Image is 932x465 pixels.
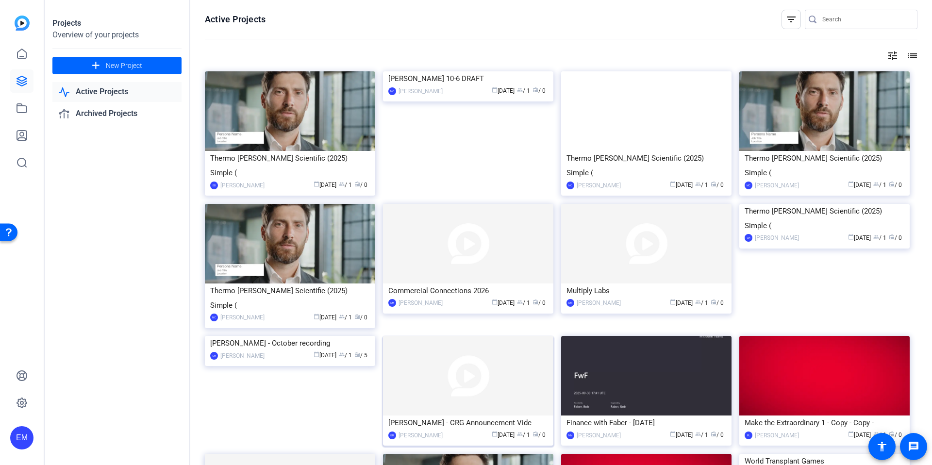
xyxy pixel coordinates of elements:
[388,415,548,430] div: [PERSON_NAME] - CRG Announcement Vide
[399,86,443,96] div: [PERSON_NAME]
[106,61,142,71] span: New Project
[873,432,886,438] span: / 1
[533,87,546,94] span: / 0
[210,151,370,180] div: Thermo [PERSON_NAME] Scientific (2025) Simple (
[220,351,265,361] div: [PERSON_NAME]
[755,181,799,190] div: [PERSON_NAME]
[517,87,523,93] span: group
[533,299,546,306] span: / 0
[492,299,498,305] span: calendar_today
[887,50,899,62] mat-icon: tune
[339,181,345,187] span: group
[399,298,443,308] div: [PERSON_NAME]
[670,431,676,437] span: calendar_today
[517,87,530,94] span: / 1
[533,432,546,438] span: / 0
[210,336,370,350] div: [PERSON_NAME] - October recording
[210,182,218,189] div: BB
[314,181,319,187] span: calendar_today
[339,314,345,319] span: group
[492,87,498,93] span: calendar_today
[889,181,895,187] span: radio
[745,182,752,189] div: MC
[670,182,693,188] span: [DATE]
[399,431,443,440] div: [PERSON_NAME]
[388,71,548,86] div: [PERSON_NAME] 10-6 DRAFT
[354,351,360,357] span: radio
[517,431,523,437] span: group
[210,283,370,313] div: Thermo [PERSON_NAME] Scientific (2025) Simple (
[566,299,574,307] div: DM
[670,432,693,438] span: [DATE]
[848,182,871,188] span: [DATE]
[15,16,30,31] img: blue-gradient.svg
[711,432,724,438] span: / 0
[314,314,336,321] span: [DATE]
[517,432,530,438] span: / 1
[711,181,716,187] span: radio
[52,104,182,124] a: Archived Projects
[517,299,530,306] span: / 1
[711,182,724,188] span: / 0
[314,352,336,359] span: [DATE]
[354,182,367,188] span: / 0
[314,351,319,357] span: calendar_today
[339,352,352,359] span: / 1
[492,87,515,94] span: [DATE]
[695,432,708,438] span: / 1
[314,314,319,319] span: calendar_today
[848,431,854,437] span: calendar_today
[354,352,367,359] span: / 5
[745,432,752,439] div: PL
[533,87,538,93] span: radio
[210,352,218,360] div: CH
[566,151,726,180] div: Thermo [PERSON_NAME] Scientific (2025) Simple (
[220,181,265,190] div: [PERSON_NAME]
[52,82,182,102] a: Active Projects
[873,181,879,187] span: group
[52,17,182,29] div: Projects
[354,314,367,321] span: / 0
[695,182,708,188] span: / 1
[873,234,879,240] span: group
[755,233,799,243] div: [PERSON_NAME]
[566,415,726,430] div: Finance with Faber - [DATE]
[711,299,724,306] span: / 0
[695,299,701,305] span: group
[889,234,902,241] span: / 0
[906,50,917,62] mat-icon: list
[711,299,716,305] span: radio
[566,283,726,298] div: Multiply Labs
[577,298,621,308] div: [PERSON_NAME]
[388,299,396,307] div: EM
[314,182,336,188] span: [DATE]
[848,181,854,187] span: calendar_today
[566,432,574,439] div: MM
[354,181,360,187] span: radio
[873,234,886,241] span: / 1
[745,234,752,242] div: CH
[90,60,102,72] mat-icon: add
[848,234,871,241] span: [DATE]
[711,431,716,437] span: radio
[533,299,538,305] span: radio
[889,234,895,240] span: radio
[339,182,352,188] span: / 1
[889,431,895,437] span: radio
[889,432,902,438] span: / 0
[873,431,879,437] span: group
[876,441,888,452] mat-icon: accessibility
[695,431,701,437] span: group
[533,431,538,437] span: radio
[339,351,345,357] span: group
[388,283,548,298] div: Commercial Connections 2026
[220,313,265,322] div: [PERSON_NAME]
[695,299,708,306] span: / 1
[745,204,904,233] div: Thermo [PERSON_NAME] Scientific (2025) Simple (
[339,314,352,321] span: / 1
[908,441,919,452] mat-icon: message
[822,14,910,25] input: Search
[388,87,396,95] div: MC
[205,14,266,25] h1: Active Projects
[848,432,871,438] span: [DATE]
